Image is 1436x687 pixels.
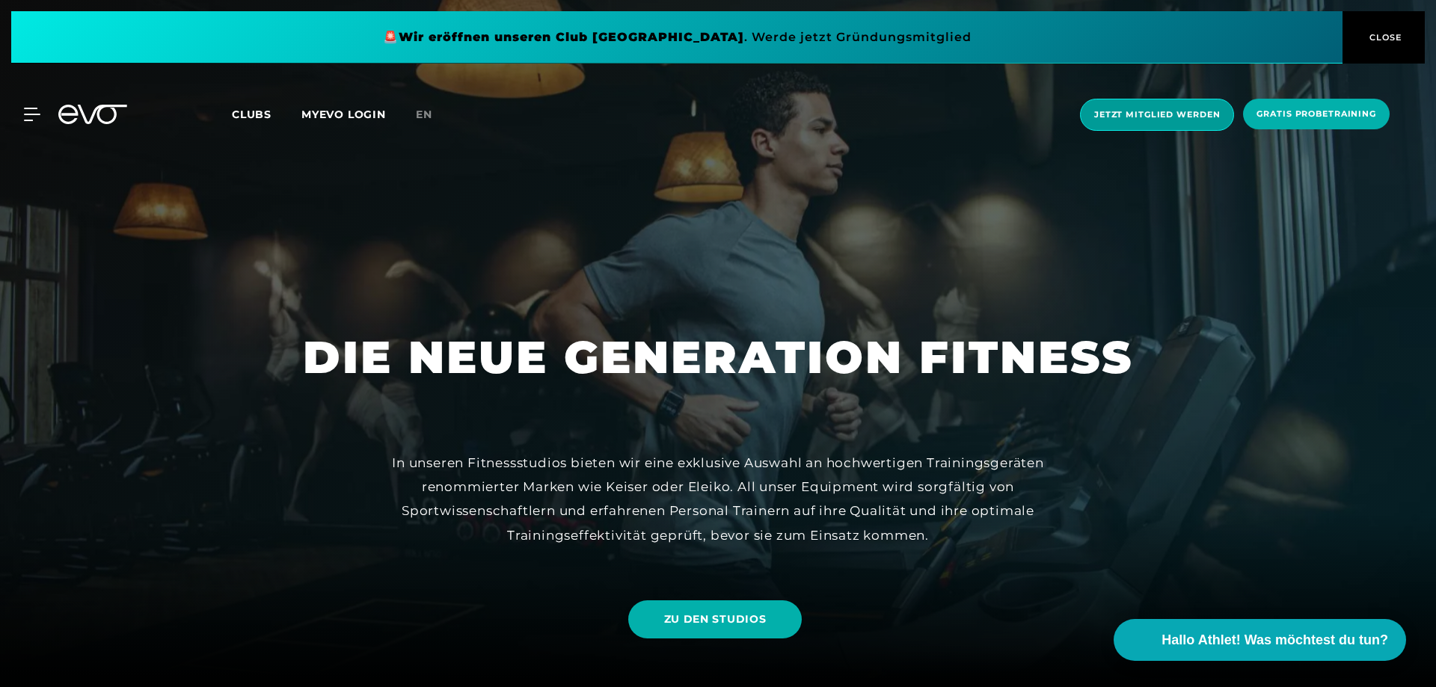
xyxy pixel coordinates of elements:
[303,328,1133,386] h1: DIE NEUE GENERATION FITNESS
[1094,108,1220,121] span: Jetzt Mitglied werden
[1114,619,1406,661] button: Hallo Athlet! Was möchtest du tun?
[416,108,432,121] span: en
[232,107,301,121] a: Clubs
[381,451,1055,547] div: In unseren Fitnessstudios bieten wir eine exklusive Auswahl an hochwertigen Trainingsgeräten reno...
[416,106,450,123] a: en
[232,108,271,121] span: Clubs
[1343,11,1425,64] button: CLOSE
[664,611,767,627] span: ZU DEN STUDIOS
[1256,108,1376,120] span: Gratis Probetraining
[1239,99,1394,131] a: Gratis Probetraining
[1076,99,1239,131] a: Jetzt Mitglied werden
[1366,31,1402,44] span: CLOSE
[1162,630,1388,650] span: Hallo Athlet! Was möchtest du tun?
[301,108,386,121] a: MYEVO LOGIN
[628,589,808,650] a: ZU DEN STUDIOS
